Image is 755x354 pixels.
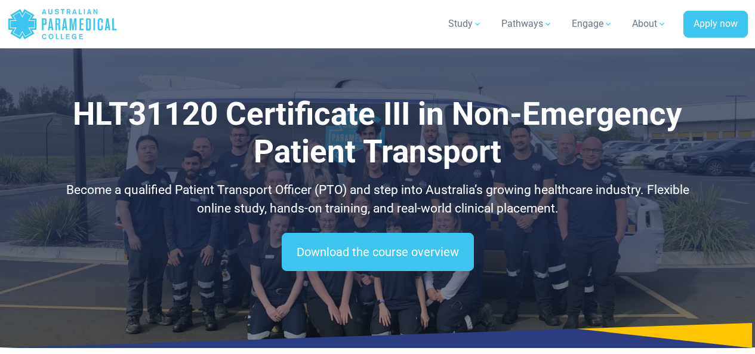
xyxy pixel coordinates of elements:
[7,5,118,44] a: Australian Paramedical College
[63,96,692,171] h1: HLT31120 Certificate III in Non-Emergency Patient Transport
[441,7,489,41] a: Study
[494,7,560,41] a: Pathways
[565,7,620,41] a: Engage
[282,233,474,271] a: Download the course overview
[625,7,674,41] a: About
[63,181,692,218] p: Become a qualified Patient Transport Officer (PTO) and step into Australia’s growing healthcare i...
[683,11,748,38] a: Apply now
